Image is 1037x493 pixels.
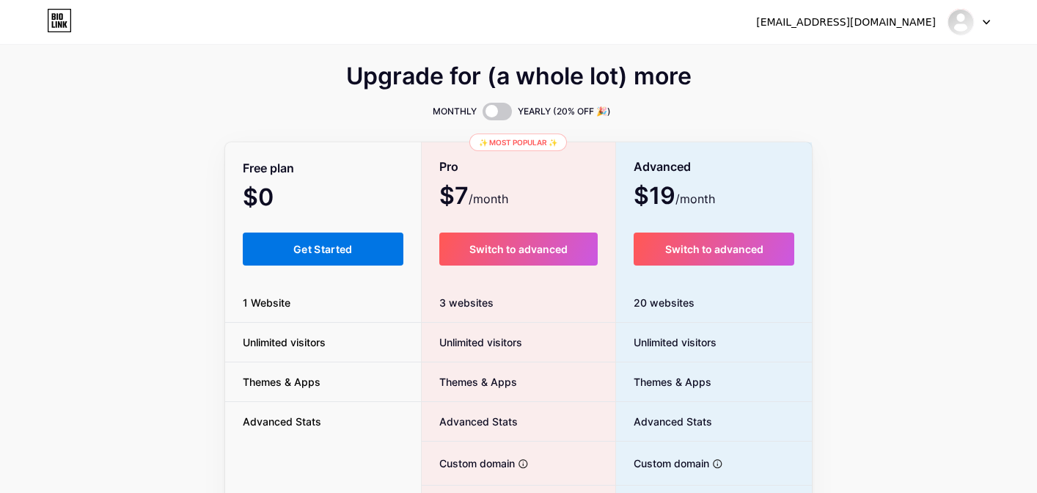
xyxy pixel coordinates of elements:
[422,374,517,390] span: Themes & Apps
[439,187,508,208] span: $7
[422,456,515,471] span: Custom domain
[439,154,458,180] span: Pro
[634,154,691,180] span: Advanced
[675,190,715,208] span: /month
[243,233,403,266] button: Get Started
[225,295,308,310] span: 1 Website
[346,67,692,85] span: Upgrade for (a whole lot) more
[293,243,353,255] span: Get Started
[756,15,936,30] div: [EMAIL_ADDRESS][DOMAIN_NAME]
[634,187,715,208] span: $19
[433,104,477,119] span: MONTHLY
[225,335,343,350] span: Unlimited visitors
[422,335,522,350] span: Unlimited visitors
[616,414,712,429] span: Advanced Stats
[616,283,812,323] div: 20 websites
[422,414,518,429] span: Advanced Stats
[225,374,338,390] span: Themes & Apps
[616,335,717,350] span: Unlimited visitors
[518,104,611,119] span: YEARLY (20% OFF 🎉)
[422,283,616,323] div: 3 websites
[439,233,598,266] button: Switch to advanced
[634,233,794,266] button: Switch to advanced
[616,374,711,390] span: Themes & Apps
[243,156,294,181] span: Free plan
[243,189,313,209] span: $0
[469,190,508,208] span: /month
[469,134,567,151] div: ✨ Most popular ✨
[665,243,763,255] span: Switch to advanced
[616,456,709,471] span: Custom domain
[469,243,568,255] span: Switch to advanced
[225,414,339,429] span: Advanced Stats
[947,8,975,36] img: hewrenew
